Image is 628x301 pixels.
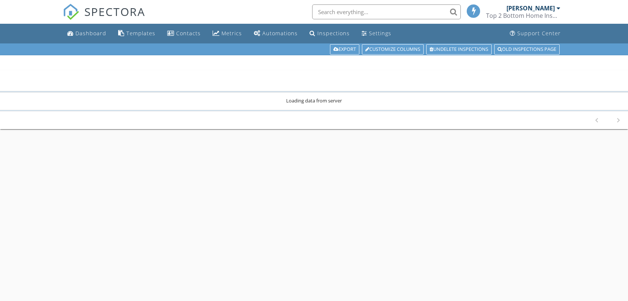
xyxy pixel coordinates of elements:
a: Metrics [210,27,245,40]
div: Support Center [517,30,561,37]
a: Undelete inspections [426,44,492,55]
a: SPECTORA [63,10,145,26]
div: Dashboard [75,30,106,37]
a: Inspections [307,27,353,40]
a: Templates [115,27,158,40]
img: The Best Home Inspection Software - Spectora [63,4,79,20]
div: Contacts [176,30,201,37]
div: Metrics [221,30,242,37]
a: Automations (Basic) [251,27,301,40]
div: Automations [262,30,298,37]
div: Settings [369,30,391,37]
a: Customize Columns [362,44,424,55]
div: Inspections [317,30,350,37]
input: Search everything... [312,4,461,19]
a: Dashboard [64,27,109,40]
span: SPECTORA [84,4,145,19]
div: Top 2 Bottom Home Inspections [486,12,560,19]
div: [PERSON_NAME] [506,4,555,12]
a: Contacts [164,27,204,40]
a: Settings [359,27,394,40]
a: Support Center [507,27,564,40]
a: Export [330,44,359,55]
a: Old inspections page [494,44,560,55]
div: Templates [126,30,155,37]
